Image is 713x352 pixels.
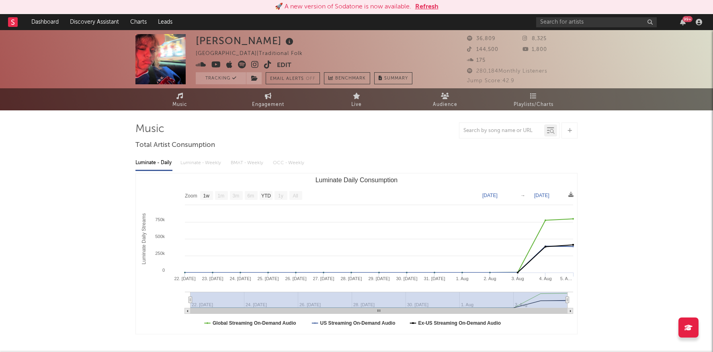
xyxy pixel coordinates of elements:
text: 750k [155,217,165,222]
a: Discovery Assistant [64,14,125,30]
text: 3m [233,193,240,199]
text: 5. A… [560,276,572,281]
text: 3. Aug [511,276,524,281]
text: 500k [155,234,165,239]
text: → [520,193,525,198]
span: Summary [384,76,408,81]
span: Music [172,100,187,110]
svg: Luminate Daily Consumption [136,173,577,334]
text: 250k [155,251,165,256]
text: 1. Aug [456,276,468,281]
text: 1y [278,193,283,199]
div: [GEOGRAPHIC_DATA] | Traditional Folk [196,49,312,59]
text: US Streaming On-Demand Audio [320,320,395,326]
div: 🚀 A new version of Sodatone is now available. [275,2,411,12]
a: Dashboard [26,14,64,30]
text: All [293,193,298,199]
div: Luminate - Daily [135,156,172,170]
text: 28. [DATE] [341,276,362,281]
text: 29. [DATE] [369,276,390,281]
a: Audience [401,88,489,110]
span: Total Artist Consumption [135,140,215,150]
span: Jump Score: 42.9 [467,78,514,83]
text: 27. [DATE] [313,276,334,281]
text: Ex-US Streaming On-Demand Audio [418,320,501,326]
text: Zoom [185,193,197,199]
button: Edit [277,61,291,71]
span: Audience [433,100,457,110]
text: 2. Aug [484,276,496,281]
text: [DATE] [534,193,549,198]
span: Live [351,100,362,110]
span: 1,800 [522,47,547,52]
text: Luminate Daily Streams [141,213,147,264]
text: 1m [218,193,225,199]
span: 36,809 [467,36,496,41]
em: Off [306,77,316,81]
a: Charts [125,14,152,30]
a: Playlists/Charts [489,88,578,110]
text: 0 [162,268,165,273]
button: Summary [374,72,412,84]
text: 22. [DATE] [174,276,196,281]
button: Refresh [415,2,438,12]
text: YTD [261,193,271,199]
a: Leads [152,14,178,30]
input: Search for artists [536,17,657,27]
span: Playlists/Charts [514,100,553,110]
span: 175 [467,58,486,63]
button: Email AlertsOff [266,72,320,84]
text: 25. [DATE] [258,276,279,281]
span: 280,184 Monthly Listeners [467,69,547,74]
text: 30. [DATE] [396,276,418,281]
text: 6m [248,193,254,199]
button: Tracking [196,72,246,84]
text: 1w [203,193,210,199]
text: Global Streaming On-Demand Audio [213,320,296,326]
a: Live [312,88,401,110]
text: Luminate Daily Consumption [316,177,398,183]
div: 99 + [682,16,693,22]
text: 4. Aug [539,276,551,281]
div: [PERSON_NAME] [196,34,295,47]
span: Engagement [252,100,284,110]
text: 26. [DATE] [285,276,307,281]
a: Music [135,88,224,110]
span: Benchmark [335,74,366,83]
a: Engagement [224,88,312,110]
button: 99+ [680,19,686,25]
text: [DATE] [482,193,498,198]
span: 144,500 [467,47,498,52]
text: 23. [DATE] [202,276,223,281]
text: 31. [DATE] [424,276,445,281]
a: Benchmark [324,72,370,84]
text: 24. [DATE] [230,276,251,281]
span: 8,325 [522,36,547,41]
input: Search by song name or URL [459,128,544,134]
